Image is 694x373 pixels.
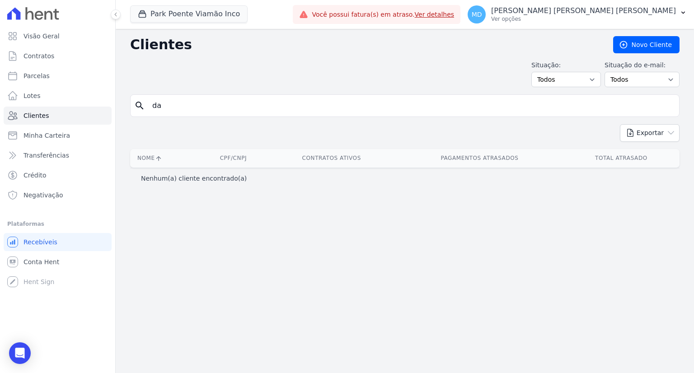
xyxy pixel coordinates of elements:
[396,149,563,168] th: Pagamentos Atrasados
[4,186,112,204] a: Negativação
[200,149,267,168] th: CPF/CNPJ
[620,124,680,142] button: Exportar
[130,5,248,23] button: Park Poente Viamão Inco
[23,257,59,266] span: Conta Hent
[147,97,675,115] input: Buscar por nome, CPF ou e-mail
[460,2,694,27] button: MD [PERSON_NAME] [PERSON_NAME] [PERSON_NAME] Ver opções
[23,51,54,61] span: Contratos
[4,87,112,105] a: Lotes
[531,61,601,70] label: Situação:
[4,47,112,65] a: Contratos
[472,11,482,18] span: MD
[141,174,247,183] p: Nenhum(a) cliente encontrado(a)
[23,131,70,140] span: Minha Carteira
[605,61,680,70] label: Situação do e-mail:
[4,27,112,45] a: Visão Geral
[312,10,454,19] span: Você possui fatura(s) em atraso.
[23,111,49,120] span: Clientes
[491,6,676,15] p: [PERSON_NAME] [PERSON_NAME] [PERSON_NAME]
[415,11,455,18] a: Ver detalhes
[23,151,69,160] span: Transferências
[23,238,57,247] span: Recebíveis
[613,36,680,53] a: Novo Cliente
[563,149,680,168] th: Total Atrasado
[130,149,200,168] th: Nome
[130,37,599,53] h2: Clientes
[4,233,112,251] a: Recebíveis
[9,342,31,364] div: Open Intercom Messenger
[267,149,396,168] th: Contratos Ativos
[4,107,112,125] a: Clientes
[23,191,63,200] span: Negativação
[7,219,108,229] div: Plataformas
[4,67,112,85] a: Parcelas
[4,146,112,164] a: Transferências
[23,71,50,80] span: Parcelas
[134,100,145,111] i: search
[4,126,112,145] a: Minha Carteira
[23,171,47,180] span: Crédito
[23,91,41,100] span: Lotes
[4,166,112,184] a: Crédito
[491,15,676,23] p: Ver opções
[4,253,112,271] a: Conta Hent
[23,32,60,41] span: Visão Geral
